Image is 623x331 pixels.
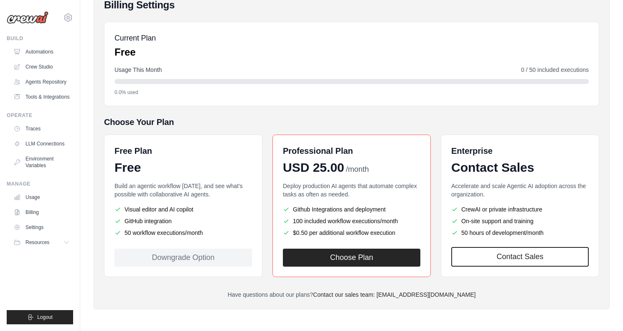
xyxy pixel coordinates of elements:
span: 0 / 50 included executions [521,66,589,74]
div: Build [7,35,73,42]
h6: Enterprise [451,145,589,157]
div: Operate [7,112,73,119]
li: On-site support and training [451,217,589,225]
p: Build an agentic workflow [DATE], and see what's possible with collaborative AI agents. [114,182,252,199]
li: Github Integrations and deployment [283,205,420,214]
a: Tools & Integrations [10,90,73,104]
a: Contact Sales [451,247,589,267]
a: Environment Variables [10,152,73,172]
span: 0.0% used [114,89,138,96]
div: Downgrade Option [114,249,252,267]
h5: Choose Your Plan [104,116,599,128]
h6: Professional Plan [283,145,353,157]
span: /month [346,164,369,175]
a: Billing [10,206,73,219]
li: GitHub integration [114,217,252,225]
a: Agents Repository [10,75,73,89]
a: Usage [10,191,73,204]
a: Contact our sales team: [EMAIL_ADDRESS][DOMAIN_NAME] [313,291,476,298]
div: Free [114,160,252,175]
p: Deploy production AI agents that automate complex tasks as often as needed. [283,182,420,199]
a: Traces [10,122,73,135]
span: USD 25.00 [283,160,344,175]
li: CrewAI or private infrastructure [451,205,589,214]
div: Manage [7,181,73,187]
button: Choose Plan [283,249,420,267]
a: Settings [10,221,73,234]
p: Accelerate and scale Agentic AI adoption across the organization. [451,182,589,199]
span: Usage This Month [114,66,162,74]
li: 50 hours of development/month [451,229,589,237]
li: 50 workflow executions/month [114,229,252,237]
button: Logout [7,310,73,324]
span: Resources [25,239,49,246]
li: 100 included workflow executions/month [283,217,420,225]
h6: Free Plan [114,145,152,157]
div: Contact Sales [451,160,589,175]
a: Crew Studio [10,60,73,74]
p: Have questions about our plans? [104,290,599,299]
a: Automations [10,45,73,59]
span: Logout [37,314,53,321]
a: LLM Connections [10,137,73,150]
button: Resources [10,236,73,249]
li: $0.50 per additional workflow execution [283,229,420,237]
p: Free [114,46,156,59]
li: Visual editor and AI copilot [114,205,252,214]
img: Logo [7,11,48,24]
h5: Current Plan [114,32,156,44]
